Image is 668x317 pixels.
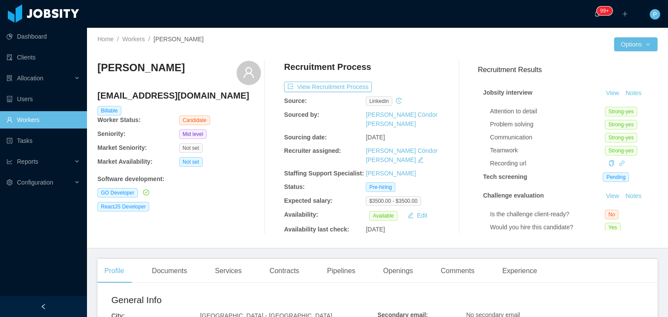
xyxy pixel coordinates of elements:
span: Pre-hiring [366,182,395,192]
b: Software development : [97,175,164,182]
span: / [148,36,150,43]
a: icon: robotUsers [7,90,80,108]
span: $3500.00 - $3500.00 [366,196,421,206]
a: icon: userWorkers [7,111,80,129]
i: icon: solution [7,75,13,81]
div: Pipelines [320,259,362,283]
div: Teamwork [490,146,605,155]
strong: Challenge evaluation [483,192,544,199]
span: Strong-yes [605,120,637,129]
div: Profile [97,259,131,283]
i: icon: plus [622,11,628,17]
span: Allocation [17,75,43,82]
b: Availability last check: [284,226,349,233]
sup: 1722 [597,7,612,15]
span: Configuration [17,179,53,186]
b: Recruiter assigned: [284,147,341,154]
b: Source: [284,97,307,104]
button: icon: editEdit [404,210,431,221]
a: icon: exportView Recruitment Process [284,83,372,90]
span: Yes [605,223,621,232]
span: No [605,210,618,219]
i: icon: copy [608,160,615,166]
span: [PERSON_NAME] [154,36,204,43]
div: Openings [376,259,420,283]
span: GO Developer [97,188,138,198]
div: Is the challenge client-ready? [490,210,605,219]
span: Strong-yes [605,146,637,155]
b: Sourced by: [284,111,319,118]
div: Services [208,259,248,283]
a: icon: pie-chartDashboard [7,28,80,45]
i: icon: line-chart [7,158,13,165]
div: Attention to detail [490,107,605,116]
div: Documents [145,259,194,283]
a: Workers [122,36,145,43]
div: Copy [608,159,615,168]
div: Comments [434,259,481,283]
i: icon: setting [7,179,13,185]
a: [PERSON_NAME] [366,170,416,177]
a: Home [97,36,114,43]
button: icon: exportView Recruitment Process [284,82,372,92]
a: [PERSON_NAME] Cóndor [PERSON_NAME] [366,147,438,163]
span: P [653,9,657,20]
h4: Recruitment Process [284,61,371,73]
a: icon: auditClients [7,49,80,66]
i: icon: history [396,98,402,104]
div: Recording url [490,159,605,168]
a: View [603,89,622,96]
div: Problem solving [490,120,605,129]
b: Sourcing date: [284,134,327,141]
a: View [603,192,622,199]
span: Reports [17,158,38,165]
i: icon: bell [594,11,600,17]
span: / [117,36,119,43]
b: Availability: [284,211,318,218]
strong: Jobsity interview [483,89,533,96]
span: Strong-yes [605,107,637,116]
span: Billable [97,106,121,116]
b: Worker Status: [97,116,140,123]
h3: [PERSON_NAME] [97,61,185,75]
span: Candidate [179,116,210,125]
div: Communication [490,133,605,142]
span: Mid level [179,129,207,139]
div: Would you hire this candidate? [490,223,605,232]
b: Expected salary: [284,197,332,204]
span: Strong-yes [605,133,637,142]
b: Staffing Support Specialist: [284,170,364,177]
button: Notes [622,88,645,99]
b: Market Seniority: [97,144,147,151]
i: icon: check-circle [143,189,149,195]
span: ReactJS Developer [97,202,149,211]
span: Pending [603,172,629,182]
button: Notes [622,191,645,201]
b: Market Availability: [97,158,153,165]
h4: [EMAIL_ADDRESS][DOMAIN_NAME] [97,89,261,102]
a: icon: check-circle [141,189,149,196]
b: Status: [284,183,304,190]
div: Experience [495,259,544,283]
strong: Tech screening [483,173,528,180]
i: icon: edit [417,157,424,163]
div: Contracts [263,259,306,283]
a: [PERSON_NAME] Cóndor [PERSON_NAME] [366,111,438,127]
span: [DATE] [366,226,385,233]
h3: Recruitment Results [478,64,658,75]
h2: General Info [111,293,377,307]
span: Not set [179,143,203,153]
span: Not set [179,157,203,167]
span: linkedin [366,96,392,106]
a: icon: profileTasks [7,132,80,149]
i: icon: user [243,66,255,79]
button: Optionsicon: down [614,37,658,51]
a: icon: link [619,160,625,167]
span: [DATE] [366,134,385,141]
b: Seniority: [97,130,126,137]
